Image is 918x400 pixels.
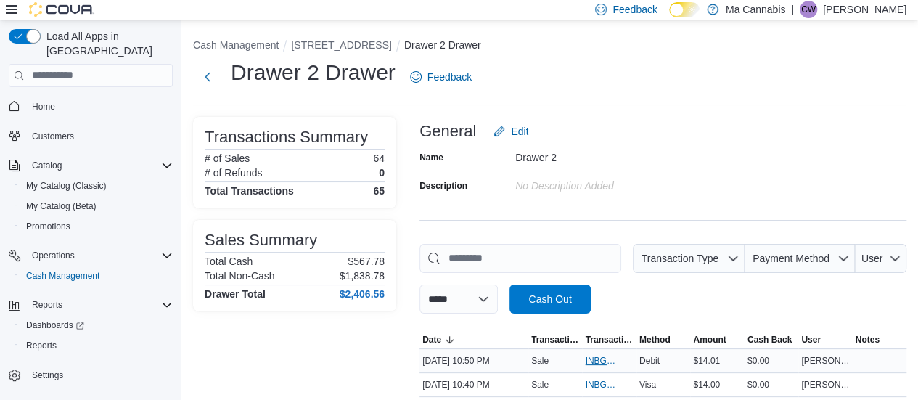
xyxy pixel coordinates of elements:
span: Home [32,101,55,113]
button: My Catalog (Classic) [15,176,179,196]
span: Promotions [26,221,70,232]
div: $0.00 [745,352,798,370]
p: 64 [373,152,385,164]
label: Description [419,180,467,192]
p: $1,838.78 [340,270,385,282]
span: Catalog [32,160,62,171]
span: User [801,334,821,346]
span: My Catalog (Beta) [26,200,97,212]
span: Cash Back [747,334,792,346]
button: Cash Back [745,331,798,348]
span: Transaction Type [641,253,718,264]
p: 0 [379,167,385,179]
span: Transaction # [585,334,633,346]
div: No Description added [515,174,710,192]
input: This is a search bar. As you type, the results lower in the page will automatically filter. [419,244,621,273]
span: Feedback [612,2,657,17]
span: Cash Out [528,292,571,306]
span: Edit [511,124,528,139]
span: Reports [26,340,57,351]
button: INBGCP-114183 [585,376,633,393]
span: Feedback [427,70,472,84]
input: Dark Mode [669,2,700,17]
p: | [791,1,794,18]
span: Operations [32,250,75,261]
button: Operations [26,247,81,264]
p: Ma Cannabis [726,1,786,18]
a: Customers [26,128,80,145]
div: [DATE] 10:50 PM [419,352,528,370]
button: Settings [3,364,179,385]
span: Dashboards [20,317,173,334]
p: $567.78 [348,256,385,267]
span: INBGCP-114183 [585,379,618,391]
span: [PERSON_NAME] [801,379,849,391]
a: My Catalog (Beta) [20,197,102,215]
button: Transaction Type [528,331,582,348]
button: Transaction # [582,331,636,348]
button: Catalog [26,157,67,174]
span: Transaction Type [531,334,579,346]
span: Debit [639,355,660,367]
h1: Drawer 2 Drawer [231,58,396,87]
span: Notes [856,334,880,346]
button: Notes [853,331,906,348]
span: Home [26,97,173,115]
h4: Total Transactions [205,185,294,197]
a: Cash Management [20,267,105,285]
button: INBGCP-114184 [585,352,633,370]
button: Customers [3,126,179,147]
label: Name [419,152,443,163]
button: [STREET_ADDRESS] [291,39,391,51]
a: Home [26,98,61,115]
span: User [861,253,883,264]
button: Cash Out [509,285,591,314]
button: Drawer 2 Drawer [404,39,481,51]
h6: # of Sales [205,152,250,164]
span: Reports [26,296,173,314]
span: CW [801,1,816,18]
div: [DATE] 10:40 PM [419,376,528,393]
span: Reports [32,299,62,311]
span: Settings [32,370,63,381]
span: $14.01 [693,355,720,367]
button: Payment Method [745,244,855,273]
span: Reports [20,337,173,354]
h3: Sales Summary [205,232,317,249]
button: Next [193,62,222,91]
button: Operations [3,245,179,266]
button: Transaction Type [633,244,745,273]
span: My Catalog (Classic) [20,177,173,195]
a: Dashboards [20,317,90,334]
span: My Catalog (Classic) [26,180,107,192]
span: Visa [639,379,656,391]
span: Settings [26,366,173,384]
span: Payment Method [753,253,829,264]
a: Feedback [404,62,478,91]
button: User [798,331,852,348]
a: My Catalog (Classic) [20,177,112,195]
button: Promotions [15,216,179,237]
span: Customers [26,127,173,145]
h6: Total Non-Cash [205,270,275,282]
span: Catalog [26,157,173,174]
span: Dashboards [26,319,84,331]
span: $14.00 [693,379,720,391]
h6: # of Refunds [205,167,262,179]
span: Customers [32,131,74,142]
img: Cova [29,2,94,17]
span: Cash Management [20,267,173,285]
button: Reports [3,295,179,315]
span: Method [639,334,671,346]
button: Date [419,331,528,348]
span: Date [422,334,441,346]
p: Sale [531,379,549,391]
a: Reports [20,337,62,354]
h3: General [419,123,476,140]
h3: Transactions Summary [205,128,368,146]
span: [PERSON_NAME] [801,355,849,367]
div: Drawer 2 [515,146,710,163]
button: Catalog [3,155,179,176]
span: My Catalog (Beta) [20,197,173,215]
div: Cass Whichelo [800,1,817,18]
